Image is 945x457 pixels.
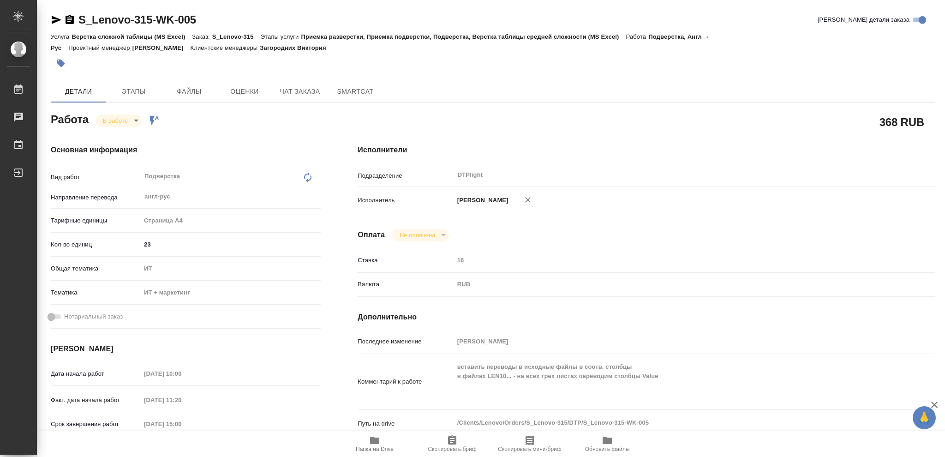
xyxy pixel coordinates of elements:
[333,86,377,97] span: SmartCat
[428,446,476,452] span: Скопировать бриф
[56,86,101,97] span: Детали
[64,312,123,321] span: Нотариальный заказ
[913,406,936,429] button: 🙏
[356,446,394,452] span: Папка на Drive
[358,171,454,180] p: Подразделение
[358,229,385,241] h4: Оплата
[358,377,454,386] p: Комментарий к работе
[141,261,321,277] div: ИТ
[51,420,141,429] p: Срок завершения работ
[818,15,909,24] span: [PERSON_NAME] детали заказа
[141,238,321,251] input: ✎ Введи что-нибудь
[260,44,333,51] p: Загородних Виктория
[191,44,260,51] p: Клиентские менеджеры
[413,431,491,457] button: Скопировать бриф
[212,33,261,40] p: S_Lenovo-315
[51,33,72,40] p: Услуга
[491,431,568,457] button: Скопировать мини-бриф
[141,417,221,431] input: Пустое поле
[51,193,141,202] p: Направление перевода
[336,431,413,457] button: Папка на Drive
[192,33,212,40] p: Заказ:
[112,86,156,97] span: Этапы
[51,14,62,25] button: Скопировать ссылку для ЯМессенджера
[51,110,89,127] h2: Работа
[64,14,75,25] button: Скопировать ссылку
[132,44,191,51] p: [PERSON_NAME]
[626,33,649,40] p: Работа
[141,367,221,380] input: Пустое поле
[51,240,141,249] p: Кол-во единиц
[51,396,141,405] p: Факт. дата начала работ
[51,53,71,73] button: Добавить тэг
[454,359,887,403] textarea: вставить переводы в исходные файлы в соотв. столбцы в файлах LEN10... - на всех трех листах перев...
[301,33,626,40] p: Приемка разверстки, Приемка подверстки, Подверстка, Верстка таблицы средней сложности (MS Excel)
[518,190,538,210] button: Удалить исполнителя
[167,86,211,97] span: Файлы
[96,114,142,127] div: В работе
[358,419,454,428] p: Путь на drive
[68,44,132,51] p: Проектный менеджер
[358,144,935,156] h4: Исполнители
[358,337,454,346] p: Последнее изменение
[454,196,508,205] p: [PERSON_NAME]
[358,196,454,205] p: Исполнитель
[916,408,932,427] span: 🙏
[51,173,141,182] p: Вид работ
[879,114,924,130] h2: 368 RUB
[498,446,561,452] span: Скопировать мини-бриф
[454,415,887,431] textarea: /Clients/Lenovo/Orders/S_Lenovo-315/DTP/S_Lenovo-315-WK-005
[397,231,438,239] button: Не оплачена
[72,33,192,40] p: Верстка сложной таблицы (MS Excel)
[51,264,141,273] p: Общая тематика
[568,431,646,457] button: Обновить файлы
[141,213,321,228] div: Страница А4
[141,393,221,407] input: Пустое поле
[454,335,887,348] input: Пустое поле
[358,312,935,323] h4: Дополнительно
[78,13,196,26] a: S_Lenovo-315-WK-005
[141,285,321,301] div: ИТ + маркетинг
[222,86,267,97] span: Оценки
[358,280,454,289] p: Валюта
[51,288,141,297] p: Тематика
[278,86,322,97] span: Чат заказа
[454,277,887,292] div: RUB
[100,117,131,125] button: В работе
[454,253,887,267] input: Пустое поле
[51,369,141,379] p: Дата начала работ
[261,33,301,40] p: Этапы услуги
[358,256,454,265] p: Ставка
[392,229,449,241] div: В работе
[51,144,321,156] h4: Основная информация
[51,216,141,225] p: Тарифные единицы
[585,446,630,452] span: Обновить файлы
[51,343,321,355] h4: [PERSON_NAME]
